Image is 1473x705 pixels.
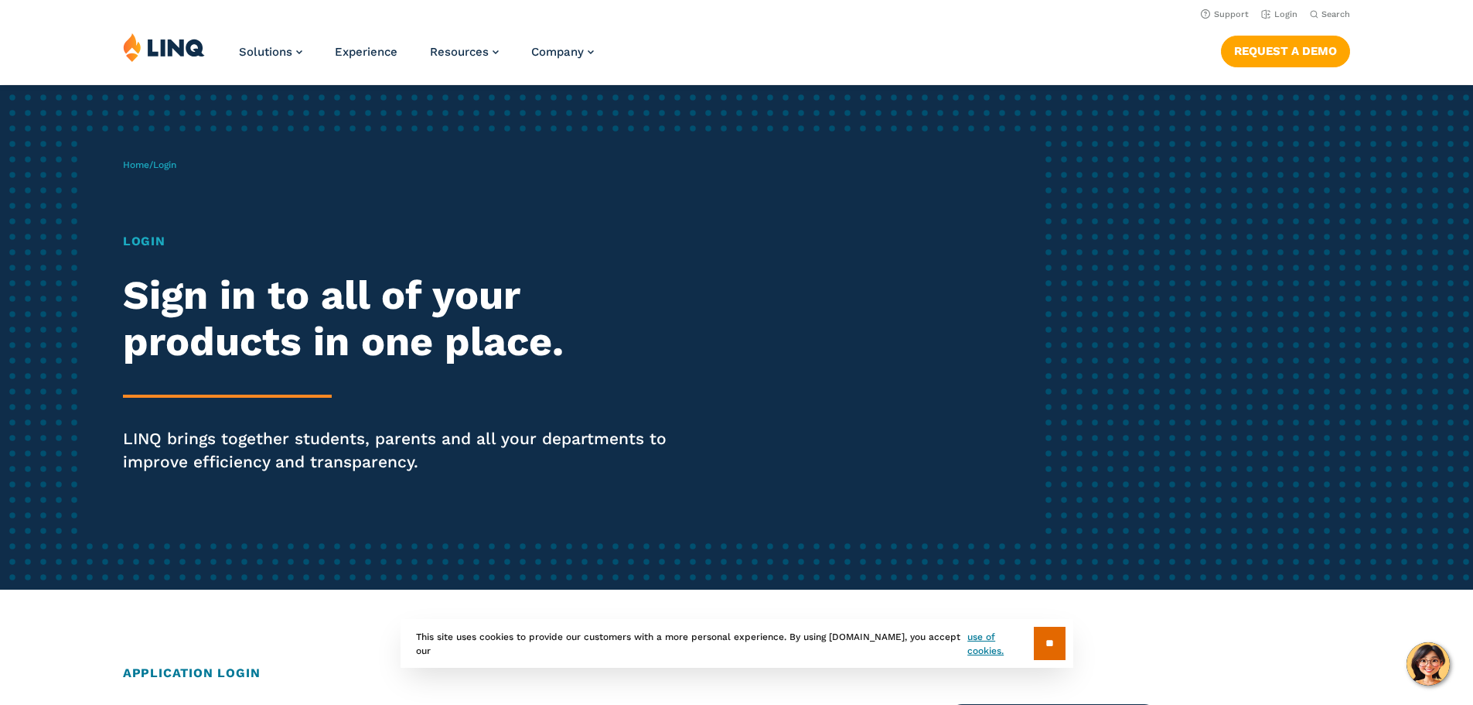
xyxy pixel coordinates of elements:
[1201,9,1249,19] a: Support
[1221,36,1350,67] a: Request a Demo
[531,45,594,59] a: Company
[123,159,149,170] a: Home
[430,45,499,59] a: Resources
[401,619,1073,668] div: This site uses cookies to provide our customers with a more personal experience. By using [DOMAIN...
[1221,33,1350,67] nav: Button Navigation
[430,45,489,59] span: Resources
[1407,642,1450,686] button: Hello, have a question? Let’s chat.
[239,45,302,59] a: Solutions
[1321,9,1350,19] span: Search
[123,33,205,62] img: LINQ | K‑12 Software
[153,159,176,170] span: Login
[123,427,690,474] p: LINQ brings together students, parents and all your departments to improve efficiency and transpa...
[123,272,690,365] h2: Sign in to all of your products in one place.
[967,630,1033,658] a: use of cookies.
[1261,9,1297,19] a: Login
[123,232,690,251] h1: Login
[335,45,397,59] a: Experience
[1310,9,1350,20] button: Open Search Bar
[123,159,176,170] span: /
[531,45,584,59] span: Company
[239,45,292,59] span: Solutions
[239,33,594,84] nav: Primary Navigation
